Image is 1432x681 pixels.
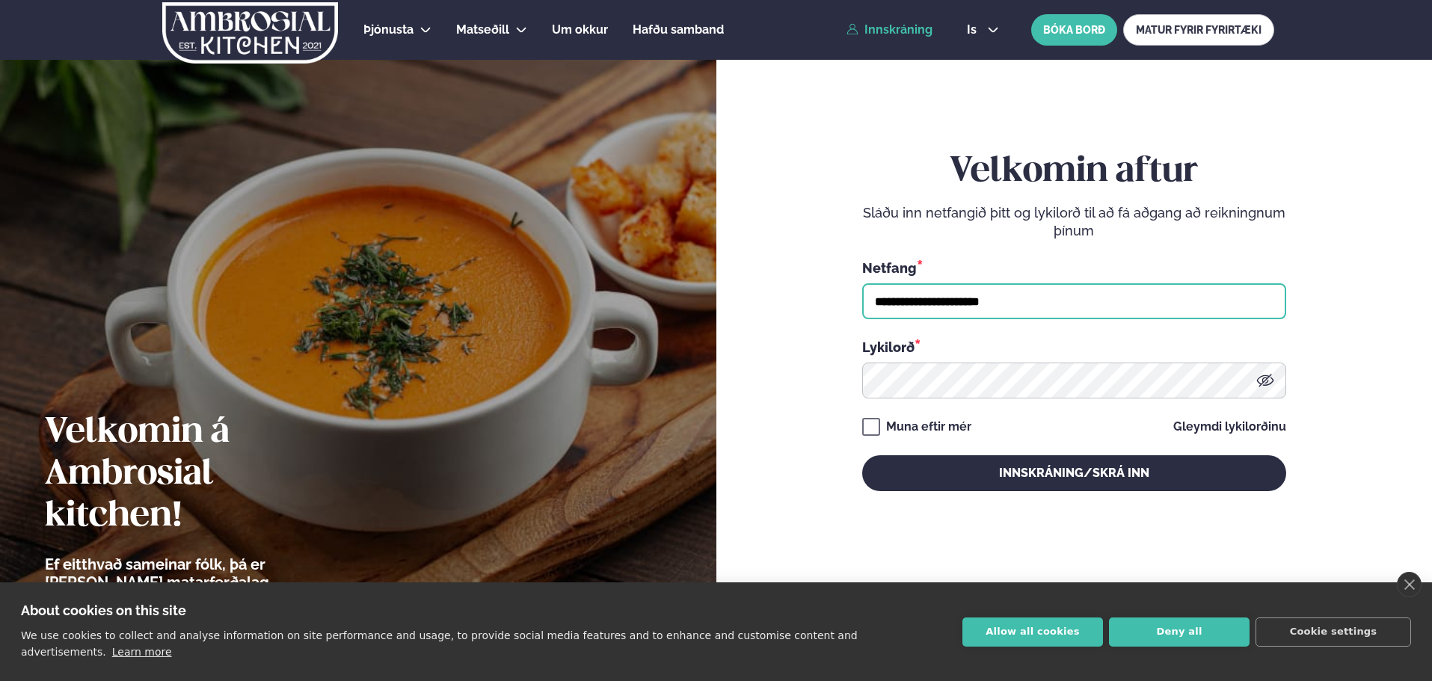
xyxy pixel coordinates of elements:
h2: Velkomin aftur [862,151,1286,193]
a: close [1397,572,1422,597]
img: logo [161,2,339,64]
a: Learn more [112,646,172,658]
button: Allow all cookies [962,617,1103,647]
button: Deny all [1109,617,1250,647]
h2: Velkomin á Ambrosial kitchen! [45,412,355,537]
p: Sláðu inn netfangið þitt og lykilorð til að fá aðgang að reikningnum þínum [862,204,1286,240]
div: Lykilorð [862,337,1286,357]
a: Gleymdi lykilorðinu [1173,421,1286,433]
div: Netfang [862,258,1286,277]
a: Hafðu samband [633,21,724,39]
button: is [955,24,1011,36]
span: Um okkur [552,22,608,37]
span: is [967,24,981,36]
a: Innskráning [846,23,932,37]
button: Cookie settings [1256,617,1411,647]
p: We use cookies to collect and analyse information on site performance and usage, to provide socia... [21,629,858,658]
a: Um okkur [552,21,608,39]
p: Ef eitthvað sameinar fólk, þá er [PERSON_NAME] matarferðalag. [45,555,355,591]
a: Matseðill [456,21,509,39]
button: BÓKA BORÐ [1031,14,1117,46]
a: Þjónusta [363,21,414,39]
span: Matseðill [456,22,509,37]
button: Innskráning/Skrá inn [862,455,1286,491]
span: Hafðu samband [633,22,724,37]
span: Þjónusta [363,22,414,37]
strong: About cookies on this site [21,603,186,618]
a: MATUR FYRIR FYRIRTÆKI [1123,14,1274,46]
